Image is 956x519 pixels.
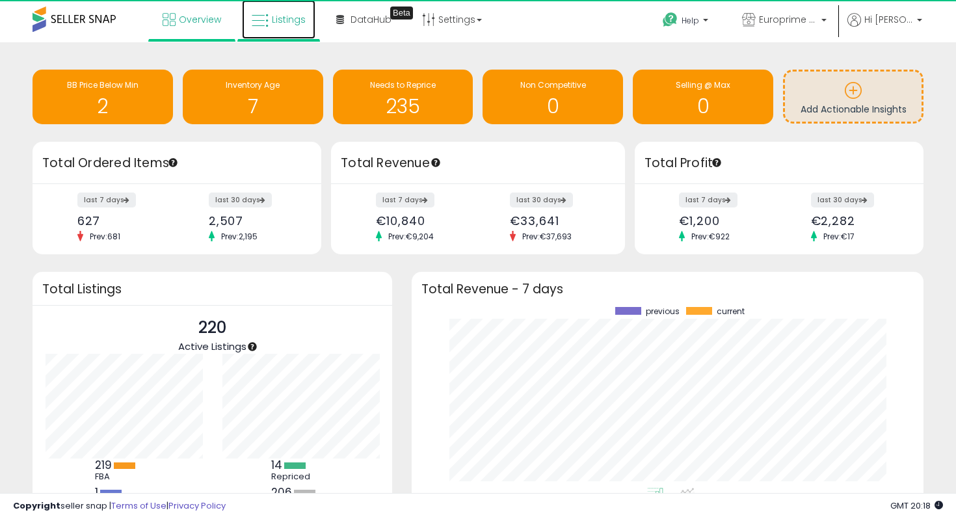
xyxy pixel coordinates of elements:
[679,214,769,228] div: €1,200
[77,214,167,228] div: 627
[178,339,246,353] span: Active Listings
[676,79,730,90] span: Selling @ Max
[483,70,623,124] a: Non Competitive 0
[167,157,179,168] div: Tooltip anchor
[646,307,680,316] span: previous
[215,231,264,242] span: Prev: 2,195
[42,284,382,294] h3: Total Listings
[376,193,434,207] label: last 7 days
[83,231,127,242] span: Prev: 681
[711,157,723,168] div: Tooltip anchor
[339,96,467,117] h1: 235
[685,231,736,242] span: Prev: €922
[759,13,817,26] span: Europrime Marketplace
[209,214,299,228] div: 2,507
[633,70,773,124] a: Selling @ Max 0
[168,499,226,512] a: Privacy Policy
[209,193,272,207] label: last 30 days
[390,7,413,20] div: Tooltip anchor
[178,315,246,340] p: 220
[785,72,922,122] a: Add Actionable Insights
[679,193,737,207] label: last 7 days
[179,13,221,26] span: Overview
[520,79,586,90] span: Non Competitive
[662,12,678,28] i: Get Help
[351,13,392,26] span: DataHub
[33,70,173,124] a: BB Price Below Min 2
[272,13,306,26] span: Listings
[890,499,943,512] span: 2025-09-12 20:18 GMT
[430,157,442,168] div: Tooltip anchor
[489,96,617,117] h1: 0
[271,485,292,500] b: 206
[717,307,745,316] span: current
[95,457,112,473] b: 219
[271,472,330,482] div: Repriced
[13,499,60,512] strong: Copyright
[77,193,136,207] label: last 7 days
[639,96,767,117] h1: 0
[652,2,721,42] a: Help
[864,13,913,26] span: Hi [PERSON_NAME]
[370,79,436,90] span: Needs to Reprice
[95,472,153,482] div: FBA
[183,70,323,124] a: Inventory Age 7
[421,284,914,294] h3: Total Revenue - 7 days
[226,79,280,90] span: Inventory Age
[510,214,602,228] div: €33,641
[801,103,907,116] span: Add Actionable Insights
[111,499,166,512] a: Terms of Use
[382,231,440,242] span: Prev: €9,204
[811,193,874,207] label: last 30 days
[13,500,226,512] div: seller snap | |
[341,154,615,172] h3: Total Revenue
[510,193,573,207] label: last 30 days
[817,231,861,242] span: Prev: €17
[42,154,312,172] h3: Total Ordered Items
[682,15,699,26] span: Help
[271,457,282,473] b: 14
[644,154,914,172] h3: Total Profit
[189,96,317,117] h1: 7
[847,13,922,42] a: Hi [PERSON_NAME]
[39,96,166,117] h1: 2
[95,485,98,500] b: 1
[246,341,258,353] div: Tooltip anchor
[333,70,473,124] a: Needs to Reprice 235
[516,231,578,242] span: Prev: €37,693
[376,214,468,228] div: €10,840
[811,214,901,228] div: €2,282
[67,79,139,90] span: BB Price Below Min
